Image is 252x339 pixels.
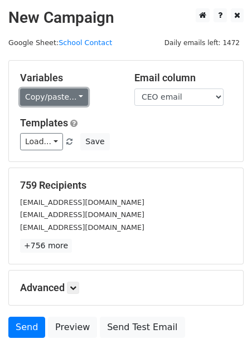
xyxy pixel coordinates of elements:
[8,38,112,47] small: Google Sheet:
[8,317,45,338] a: Send
[20,282,232,294] h5: Advanced
[20,210,144,219] small: [EMAIL_ADDRESS][DOMAIN_NAME]
[196,286,252,339] iframe: Chat Widget
[80,133,109,150] button: Save
[20,239,72,253] a: +756 more
[20,89,88,106] a: Copy/paste...
[161,37,244,49] span: Daily emails left: 1472
[20,117,68,129] a: Templates
[100,317,185,338] a: Send Test Email
[20,198,144,207] small: [EMAIL_ADDRESS][DOMAIN_NAME]
[8,8,244,27] h2: New Campaign
[48,317,97,338] a: Preview
[20,179,232,191] h5: 759 Recipients
[161,38,244,47] a: Daily emails left: 1472
[134,72,232,84] h5: Email column
[20,72,118,84] h5: Variables
[59,38,112,47] a: School Contact
[20,133,63,150] a: Load...
[20,223,144,232] small: [EMAIL_ADDRESS][DOMAIN_NAME]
